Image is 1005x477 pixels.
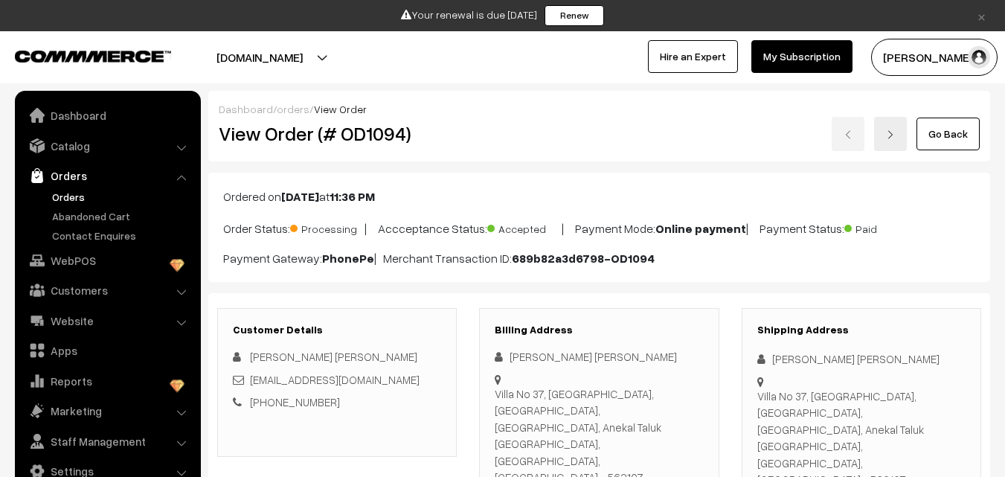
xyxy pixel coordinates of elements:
h2: View Order (# OD1094) [219,122,457,145]
a: Marketing [19,397,196,424]
a: Hire an Expert [648,40,738,73]
a: Dashboard [19,102,196,129]
div: [PERSON_NAME] [PERSON_NAME] [495,348,703,365]
span: View Order [314,103,367,115]
img: user [968,46,990,68]
div: / / [219,101,980,117]
span: [PERSON_NAME] [PERSON_NAME] [250,350,417,363]
h3: Billing Address [495,324,703,336]
a: Renew [545,5,604,26]
a: Catalog [19,132,196,159]
button: [DOMAIN_NAME] [164,39,355,76]
p: Ordered on at [223,188,975,205]
a: WebPOS [19,247,196,274]
img: right-arrow.png [886,130,895,139]
span: Accepted [487,217,562,237]
a: Website [19,307,196,334]
p: Order Status: | Accceptance Status: | Payment Mode: | Payment Status: [223,217,975,237]
span: Processing [290,217,365,237]
a: [PHONE_NUMBER] [250,395,340,409]
a: Customers [19,277,196,304]
a: Abandoned Cart [48,208,196,224]
a: My Subscription [751,40,853,73]
a: Staff Management [19,428,196,455]
h3: Customer Details [233,324,441,336]
a: Go Back [916,118,980,150]
a: Contact Enquires [48,228,196,243]
div: Your renewal is due [DATE] [5,5,1000,26]
b: 11:36 PM [330,189,375,204]
a: COMMMERCE [15,46,145,64]
a: Orders [19,162,196,189]
b: 689b82a3d6798-OD1094 [512,251,655,266]
a: Dashboard [219,103,273,115]
div: [PERSON_NAME] [PERSON_NAME] [757,350,966,368]
button: [PERSON_NAME] [871,39,998,76]
a: orders [277,103,309,115]
h3: Shipping Address [757,324,966,336]
a: Apps [19,337,196,364]
span: Paid [844,217,919,237]
a: × [972,7,992,25]
a: [EMAIL_ADDRESS][DOMAIN_NAME] [250,373,420,386]
b: Online payment [655,221,746,236]
b: PhonePe [322,251,374,266]
a: Orders [48,189,196,205]
b: [DATE] [281,189,319,204]
img: COMMMERCE [15,51,171,62]
p: Payment Gateway: | Merchant Transaction ID: [223,249,975,267]
a: Reports [19,368,196,394]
